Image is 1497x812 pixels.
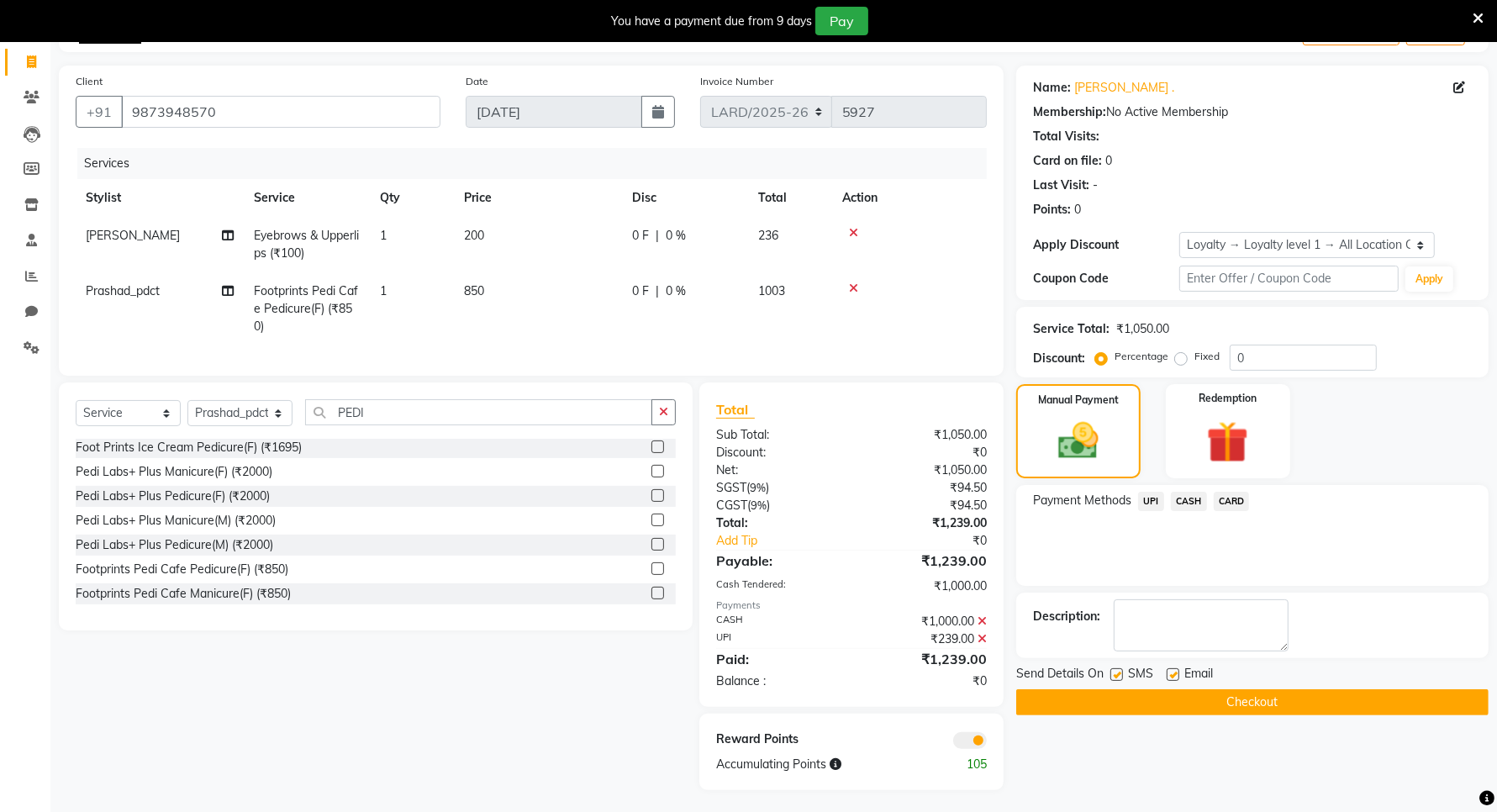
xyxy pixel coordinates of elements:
[1046,418,1111,464] img: _cash.svg
[76,561,288,578] div: Footprints Pedi Cafe Pedicure(F) (₹850)
[1214,492,1250,511] span: CARD
[1093,177,1098,194] div: -
[121,96,440,128] input: Search by Name/Mobile/Email/Code
[1033,350,1085,367] div: Discount:
[704,514,851,532] div: Total:
[1115,349,1168,364] label: Percentage
[704,630,851,648] div: UPI
[1194,349,1220,364] label: Fixed
[1033,152,1102,170] div: Card on file:
[656,227,659,245] span: |
[86,283,160,298] span: Prashad_pdct
[851,672,999,690] div: ₹0
[758,283,785,298] span: 1003
[1033,492,1131,509] span: Payment Methods
[1171,492,1207,511] span: CASH
[750,481,766,494] span: 9%
[851,479,999,497] div: ₹94.50
[254,283,358,334] span: Footprints Pedi Cafe Pedicure(F) (₹850)
[632,282,649,300] span: 0 F
[466,74,488,89] label: Date
[704,479,851,497] div: ( )
[851,514,999,532] div: ₹1,239.00
[76,512,276,530] div: Pedi Labs+ Plus Manicure(M) (₹2000)
[704,613,851,630] div: CASH
[851,649,999,669] div: ₹1,239.00
[704,756,925,773] div: Accumulating Points
[1199,391,1257,406] label: Redemption
[851,577,999,595] div: ₹1,000.00
[611,13,812,30] div: You have a payment due from 9 days
[1074,201,1081,219] div: 0
[832,179,987,217] th: Action
[851,461,999,479] div: ₹1,050.00
[1033,608,1100,625] div: Description:
[1033,103,1106,121] div: Membership:
[77,148,999,179] div: Services
[76,179,244,217] th: Stylist
[380,228,387,243] span: 1
[704,649,851,669] div: Paid:
[704,497,851,514] div: ( )
[622,179,748,217] th: Disc
[1033,177,1089,194] div: Last Visit:
[1033,270,1179,287] div: Coupon Code
[86,228,180,243] span: [PERSON_NAME]
[1405,266,1453,292] button: Apply
[632,227,649,245] span: 0 F
[1179,266,1399,292] input: Enter Offer / Coupon Code
[716,498,747,513] span: CGST
[851,444,999,461] div: ₹0
[666,282,686,300] span: 0 %
[76,536,273,554] div: Pedi Labs+ Plus Pedicure(M) (₹2000)
[716,598,987,613] div: Payments
[925,756,999,773] div: 105
[370,179,454,217] th: Qty
[1016,689,1489,715] button: Checkout
[1194,416,1262,468] img: _gift.svg
[704,444,851,461] div: Discount:
[704,672,851,690] div: Balance :
[815,7,868,35] button: Pay
[704,551,851,571] div: Payable:
[704,577,851,595] div: Cash Tendered:
[1105,152,1112,170] div: 0
[254,228,359,261] span: Eyebrows & Upperlips (₹100)
[1116,320,1169,338] div: ₹1,050.00
[76,585,291,603] div: Footprints Pedi Cafe Manicure(F) (₹850)
[1038,393,1119,408] label: Manual Payment
[76,74,103,89] label: Client
[1033,103,1472,121] div: No Active Membership
[1184,665,1213,686] span: Email
[380,283,387,298] span: 1
[454,179,622,217] th: Price
[1033,236,1179,254] div: Apply Discount
[851,613,999,630] div: ₹1,000.00
[1033,79,1071,97] div: Name:
[758,228,778,243] span: 236
[716,480,746,495] span: SGST
[716,401,755,419] span: Total
[244,179,370,217] th: Service
[704,426,851,444] div: Sub Total:
[1016,665,1104,686] span: Send Details On
[748,179,832,217] th: Total
[851,551,999,571] div: ₹1,239.00
[876,532,999,550] div: ₹0
[76,96,123,128] button: +91
[464,228,484,243] span: 200
[704,461,851,479] div: Net:
[851,426,999,444] div: ₹1,050.00
[1033,201,1071,219] div: Points:
[1074,79,1174,97] a: [PERSON_NAME] .
[464,283,484,298] span: 850
[1033,128,1099,145] div: Total Visits:
[666,227,686,245] span: 0 %
[700,74,773,89] label: Invoice Number
[851,630,999,648] div: ₹239.00
[76,463,272,481] div: Pedi Labs+ Plus Manicure(F) (₹2000)
[656,282,659,300] span: |
[1138,492,1164,511] span: UPI
[704,532,876,550] a: Add Tip
[1128,665,1153,686] span: SMS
